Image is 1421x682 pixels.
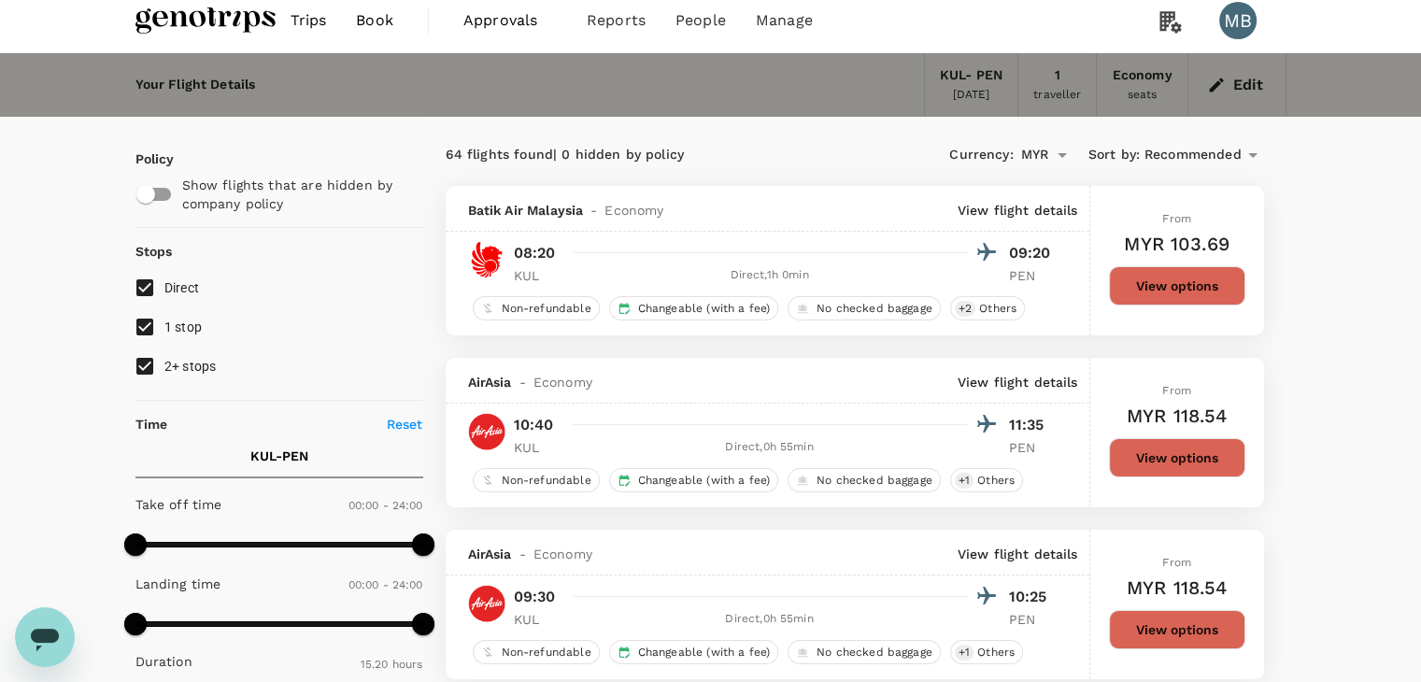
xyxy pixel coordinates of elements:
h6: MYR 118.54 [1127,573,1228,603]
button: Open [1049,142,1075,168]
div: Changeable (with a fee) [609,468,778,492]
span: Economy [533,545,592,563]
span: AirAsia [468,373,512,391]
button: View options [1109,438,1245,477]
span: Non-refundable [494,473,599,489]
p: Take off time [135,495,222,514]
span: Changeable (with a fee) [631,473,777,489]
span: 1 stop [164,320,203,334]
p: PEN [1009,266,1056,285]
h6: MYR 118.54 [1127,401,1228,431]
span: Sort by : [1088,145,1140,165]
span: From [1162,212,1191,225]
p: KUL [514,438,561,457]
div: No checked baggage [788,468,941,492]
span: + 2 [955,301,975,317]
img: AK [468,413,505,450]
div: seats [1128,86,1158,105]
div: Direct , 1h 0min [572,266,968,285]
button: View options [1109,266,1245,305]
div: Non-refundable [473,296,600,320]
span: - [512,545,533,563]
div: Changeable (with a fee) [609,296,778,320]
p: KUL [514,610,561,629]
span: Approvals [463,9,557,32]
div: Direct , 0h 55min [572,610,968,629]
div: No checked baggage [788,296,941,320]
span: Economy [604,201,663,220]
div: Changeable (with a fee) [609,640,778,664]
span: Recommended [1144,145,1242,165]
p: Duration [135,652,192,671]
div: traveller [1033,86,1081,105]
div: +1Others [950,640,1023,664]
span: Changeable (with a fee) [631,645,777,661]
span: 2+ stops [164,359,217,374]
p: Reset [387,415,423,433]
div: Your Flight Details [135,75,256,95]
p: KUL - PEN [250,447,308,465]
div: Non-refundable [473,468,600,492]
div: MB [1219,2,1257,39]
p: Policy [135,149,152,168]
span: - [583,201,604,220]
div: KUL - PEN [940,65,1002,86]
button: View options [1109,610,1245,649]
span: Batik Air Malaysia [468,201,584,220]
div: 1 [1055,65,1060,86]
span: Economy [533,373,592,391]
div: 64 flights found | 0 hidden by policy [446,145,855,165]
span: Book [356,9,393,32]
p: KUL [514,266,561,285]
button: Edit [1203,70,1271,100]
div: +2Others [950,296,1025,320]
p: 09:30 [514,586,556,608]
img: OD [468,241,505,278]
span: Others [970,473,1022,489]
p: 10:40 [514,414,554,436]
p: PEN [1009,438,1056,457]
span: Currency : [949,145,1013,165]
span: People [675,9,726,32]
div: [DATE] [953,86,990,105]
span: Others [972,301,1024,317]
p: Show flights that are hidden by company policy [182,176,410,213]
div: Economy [1112,65,1172,86]
span: + 1 [955,645,973,661]
p: View flight details [958,373,1078,391]
span: + 1 [955,473,973,489]
div: Direct , 0h 55min [572,438,968,457]
p: Time [135,415,168,433]
iframe: Button to launch messaging window [15,607,75,667]
span: 15.20 hours [361,658,423,671]
div: No checked baggage [788,640,941,664]
span: Others [970,645,1022,661]
strong: Stops [135,244,173,259]
span: Non-refundable [494,645,599,661]
span: Direct [164,280,200,295]
span: AirAsia [468,545,512,563]
span: Trips [291,9,327,32]
span: No checked baggage [809,301,940,317]
p: 10:25 [1009,586,1056,608]
span: 00:00 - 24:00 [348,499,423,512]
span: Manage [756,9,813,32]
p: View flight details [958,545,1078,563]
span: Changeable (with a fee) [631,301,777,317]
div: +1Others [950,468,1023,492]
span: No checked baggage [809,645,940,661]
h6: MYR 103.69 [1124,229,1229,259]
span: From [1162,556,1191,569]
img: AK [468,585,505,622]
p: View flight details [958,201,1078,220]
div: Non-refundable [473,640,600,664]
span: 00:00 - 24:00 [348,578,423,591]
p: 09:20 [1009,242,1056,264]
span: Non-refundable [494,301,599,317]
p: 08:20 [514,242,556,264]
span: - [512,373,533,391]
p: PEN [1009,610,1056,629]
span: No checked baggage [809,473,940,489]
span: From [1162,384,1191,397]
p: 11:35 [1009,414,1056,436]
